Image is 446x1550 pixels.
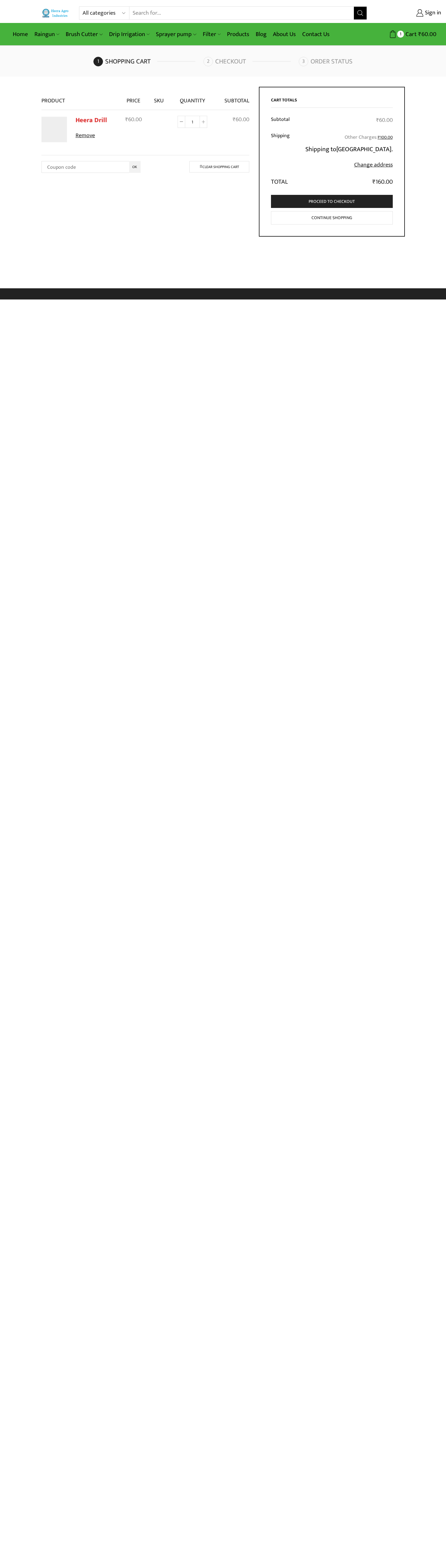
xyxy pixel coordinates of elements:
a: Proceed to checkout [271,195,393,208]
a: Brush Cutter [62,27,106,42]
th: Total [271,173,295,187]
button: Search button [354,7,367,19]
a: Remove [76,132,115,140]
a: Raingun [31,27,62,42]
img: Heera Drill [41,117,67,142]
a: Home [10,27,31,42]
span: ₹ [418,29,421,39]
input: Product quantity [185,116,200,128]
bdi: 100.00 [378,134,393,141]
bdi: 60.00 [125,115,142,124]
a: About Us [270,27,299,42]
span: ₹ [372,177,376,187]
bdi: 60.00 [418,29,436,39]
th: SKU [148,87,170,110]
th: Product [41,87,119,110]
a: Sprayer pump [153,27,199,42]
span: 1 [397,31,404,37]
a: Continue shopping [271,211,393,225]
th: Subtotal [271,112,295,129]
a: Change address [354,160,393,170]
a: Checkout [203,57,297,66]
span: Sign in [423,9,441,17]
span: ₹ [378,134,380,141]
span: ₹ [233,115,236,124]
a: 1 Cart ₹60.00 [373,28,436,40]
bdi: 160.00 [372,177,393,187]
span: ₹ [376,115,379,125]
bdi: 60.00 [376,115,393,125]
th: Price [119,87,148,110]
a: Blog [252,27,270,42]
input: Search for... [129,7,354,19]
a: Contact Us [299,27,333,42]
a: Clear shopping cart [189,161,249,172]
th: Quantity [170,87,215,110]
a: Products [224,27,252,42]
input: OK [129,161,141,173]
input: Coupon code [41,161,141,173]
a: Heera Drill [76,115,107,126]
a: Sign in [377,7,441,19]
a: Filter [200,27,224,42]
a: Drip Irrigation [106,27,153,42]
bdi: 60.00 [233,115,249,124]
strong: [GEOGRAPHIC_DATA] [336,144,391,155]
span: ₹ [125,115,128,124]
th: Shipping [271,129,295,173]
p: Shipping to . [299,144,393,154]
th: Subtotal [215,87,249,110]
label: Other Charges: [345,133,393,142]
h2: Cart totals [271,98,393,108]
span: Cart [404,30,417,39]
